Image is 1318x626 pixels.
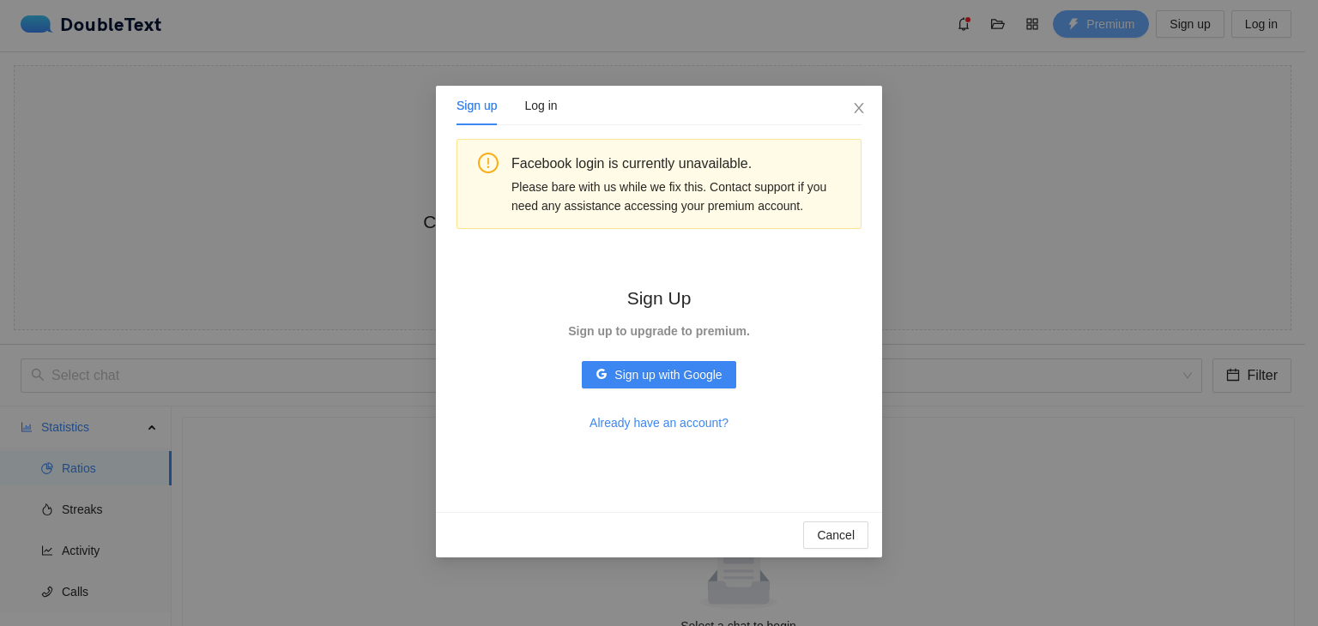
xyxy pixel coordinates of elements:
button: Cancel [803,521,868,549]
span: exclamation-circle [478,153,499,173]
h2: Sign Up [568,284,750,312]
span: Cancel [817,526,855,545]
span: Already have an account? [589,413,729,432]
div: Facebook login is currently unavailable. [511,153,848,174]
button: Already have an account? [576,409,742,436]
button: Close [836,86,882,132]
span: close [852,101,866,115]
div: Sign up [456,96,497,115]
div: Log in [524,96,557,115]
strong: Sign up to upgrade to premium. [568,324,750,338]
span: Sign up with Google [614,365,722,384]
span: google [596,368,608,382]
button: googleSign up with Google [582,361,735,388]
div: Please bare with us while we fix this. Contact support if you need any assistance accessing your ... [511,178,848,215]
